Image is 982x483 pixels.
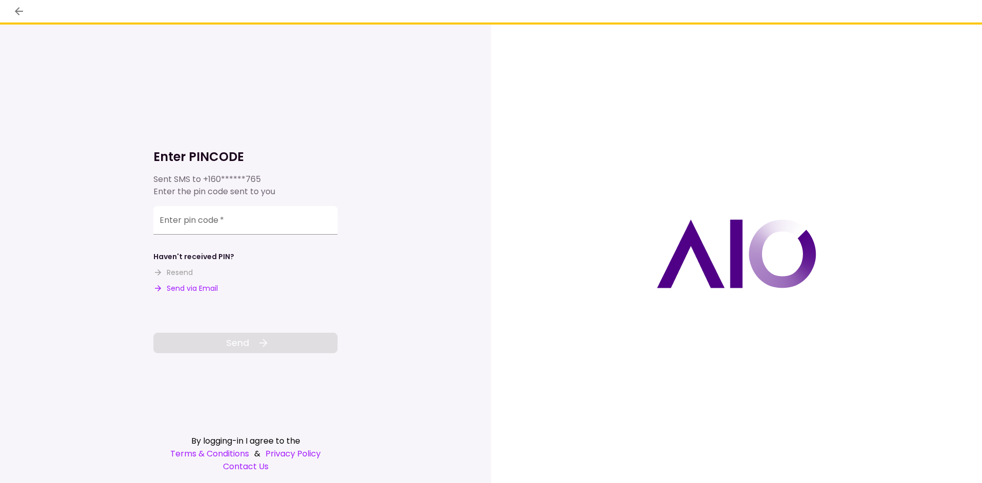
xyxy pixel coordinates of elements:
div: & [153,447,338,460]
button: Send via Email [153,283,218,294]
a: Contact Us [153,460,338,473]
div: Haven't received PIN? [153,251,234,262]
h1: Enter PINCODE [153,149,338,165]
img: AIO logo [657,219,816,288]
button: Send [153,333,338,353]
span: Send [226,336,249,350]
div: By logging-in I agree to the [153,434,338,447]
div: Sent SMS to Enter the pin code sent to you [153,173,338,198]
button: back [10,3,28,20]
a: Terms & Conditions [170,447,249,460]
button: Resend [153,267,193,278]
a: Privacy Policy [265,447,321,460]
